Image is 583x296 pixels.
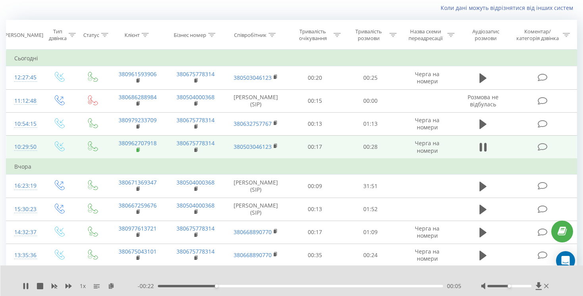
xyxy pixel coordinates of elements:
[176,93,215,101] a: 380504000368
[398,112,456,135] td: Черга на номери
[83,32,99,38] div: Статус
[287,221,342,244] td: 00:17
[176,248,215,255] a: 380675778314
[119,116,157,124] a: 380979233709
[174,32,206,38] div: Бізнес номер
[287,244,342,267] td: 00:35
[343,112,398,135] td: 01:13
[343,198,398,221] td: 01:52
[343,175,398,198] td: 31:51
[224,175,287,198] td: [PERSON_NAME] (SIP)
[14,202,34,217] div: 15:30:23
[234,32,267,38] div: Співробітник
[14,70,34,85] div: 12:27:45
[398,135,456,159] td: Черга на номери
[398,244,456,267] td: Черга на номери
[287,135,342,159] td: 00:17
[343,89,398,112] td: 00:00
[234,120,272,127] a: 380632757767
[287,175,342,198] td: 00:09
[176,139,215,147] a: 380675778314
[287,198,342,221] td: 00:13
[343,221,398,244] td: 01:09
[14,116,34,132] div: 10:54:15
[464,28,508,42] div: Аудіозапис розмови
[14,139,34,155] div: 10:29:50
[14,225,34,240] div: 14:32:37
[398,66,456,89] td: Черга на номери
[441,4,577,12] a: Коли дані можуть відрізнятися вiд інших систем
[234,228,272,236] a: 380668890770
[176,202,215,209] a: 380504000368
[3,32,43,38] div: [PERSON_NAME]
[508,284,511,288] div: Accessibility label
[287,112,342,135] td: 00:13
[6,159,577,175] td: Вчора
[514,28,561,42] div: Коментар/категорія дзвінка
[125,32,140,38] div: Клієнт
[234,74,272,81] a: 380503046123
[224,89,287,112] td: [PERSON_NAME] (SIP)
[447,282,461,290] span: 00:05
[119,139,157,147] a: 380962707918
[176,70,215,78] a: 380675778314
[14,93,34,109] div: 11:12:48
[468,93,499,108] span: Розмова не відбулась
[215,284,218,288] div: Accessibility label
[119,179,157,186] a: 380671369347
[234,143,272,150] a: 380503046123
[343,66,398,89] td: 00:25
[224,198,287,221] td: [PERSON_NAME] (SIP)
[119,225,157,232] a: 380977613721
[343,135,398,159] td: 00:28
[119,70,157,78] a: 380961593906
[176,225,215,232] a: 380675778314
[6,50,577,66] td: Сьогодні
[176,179,215,186] a: 380504000368
[176,116,215,124] a: 380675778314
[287,66,342,89] td: 00:20
[343,244,398,267] td: 00:24
[350,28,387,42] div: Тривалість розмови
[14,248,34,263] div: 13:35:36
[14,178,34,194] div: 16:23:19
[119,202,157,209] a: 380667259676
[119,93,157,101] a: 380686288984
[138,282,158,290] span: - 00:22
[234,251,272,259] a: 380668890770
[406,28,445,42] div: Назва схеми переадресації
[119,248,157,255] a: 380675043101
[287,89,342,112] td: 00:15
[49,28,67,42] div: Тип дзвінка
[398,221,456,244] td: Черга на номери
[294,28,332,42] div: Тривалість очікування
[556,251,575,270] div: Open Intercom Messenger
[80,282,86,290] span: 1 x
